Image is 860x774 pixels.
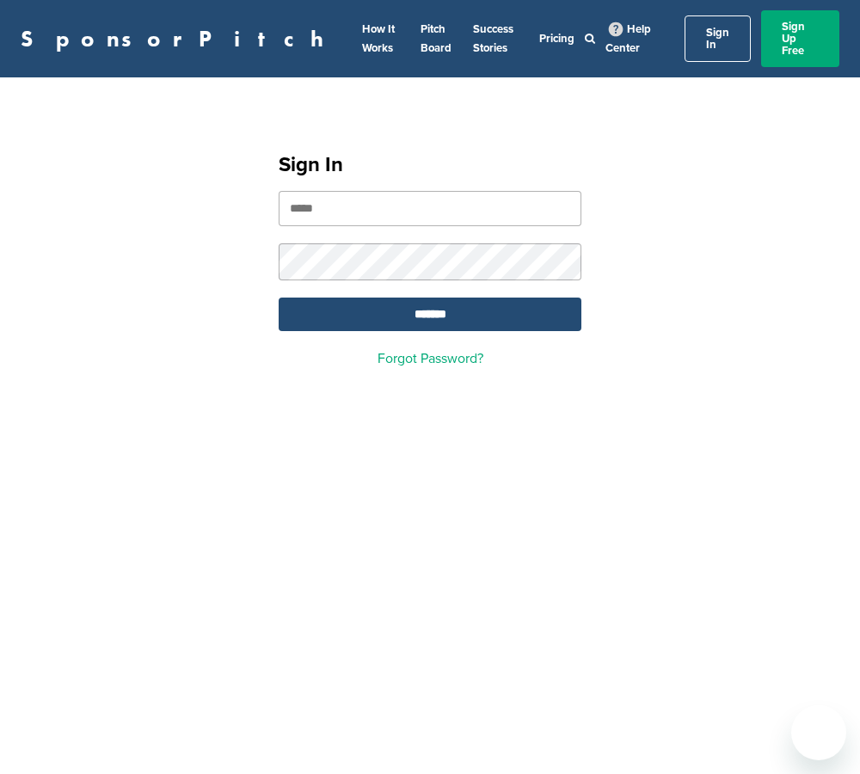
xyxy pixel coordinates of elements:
a: Sign In [685,15,751,62]
a: Help Center [605,19,651,58]
iframe: Button to launch messaging window [791,705,846,760]
a: SponsorPitch [21,28,335,50]
a: Forgot Password? [378,350,483,367]
a: Pricing [539,32,574,46]
a: Sign Up Free [761,10,839,67]
a: Success Stories [473,22,513,55]
a: How It Works [362,22,395,55]
a: Pitch Board [421,22,451,55]
h1: Sign In [279,150,581,181]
